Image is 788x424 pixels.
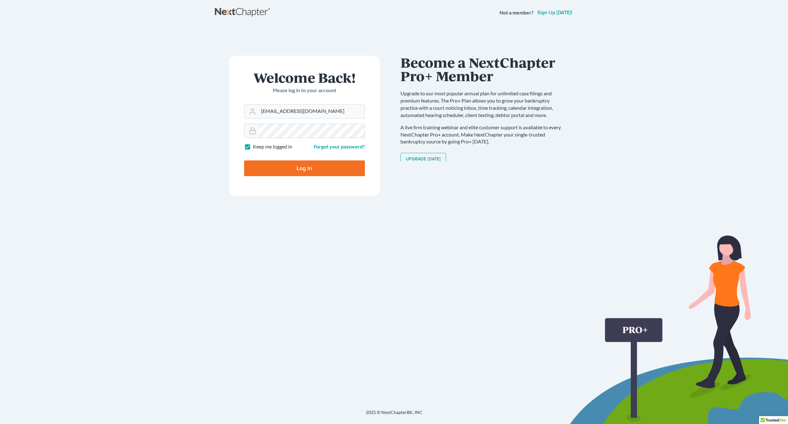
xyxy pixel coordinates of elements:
a: Sign up [DATE]! [536,10,573,15]
label: Keep me logged in [253,143,292,150]
p: A live firm training webinar and elite customer support is available to every NextChapter Pro+ ac... [400,124,567,146]
h1: Welcome Back! [244,71,365,84]
p: Upgrade to our most popular annual plan for unlimited case filings and premium features. The Pro+... [400,90,567,119]
a: Forgot your password? [314,143,365,149]
input: Log In [244,160,365,176]
h1: Become a NextChapter Pro+ Member [400,56,567,82]
p: Please log in to your account [244,87,365,94]
div: 2025 © NextChapterBK, INC [215,409,573,421]
a: Upgrade [DATE] [400,153,446,165]
strong: Not a member? [500,9,534,16]
input: Email Address [259,104,365,118]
